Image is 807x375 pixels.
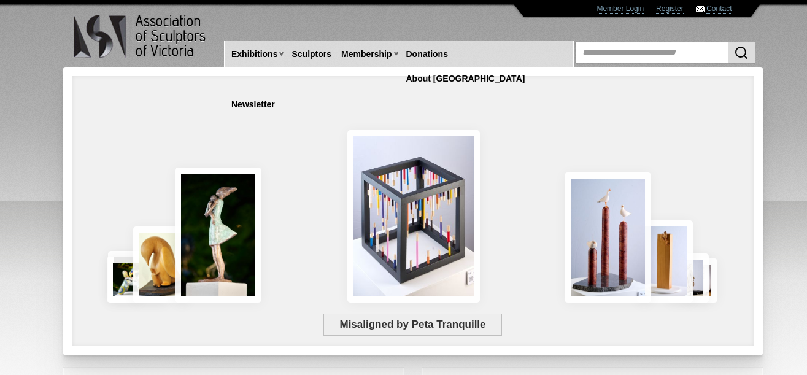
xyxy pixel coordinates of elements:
[706,4,732,14] a: Contact
[226,93,280,116] a: Newsletter
[401,68,530,90] a: About [GEOGRAPHIC_DATA]
[734,45,749,60] img: Search
[637,220,693,303] img: Little Frog. Big Climb
[226,43,282,66] a: Exhibitions
[597,4,644,14] a: Member Login
[336,43,396,66] a: Membership
[73,12,208,61] img: logo.png
[323,314,502,336] span: Misaligned by Peta Tranquille
[401,43,453,66] a: Donations
[696,6,705,12] img: Contact ASV
[656,4,684,14] a: Register
[175,168,262,303] img: Connection
[287,43,336,66] a: Sculptors
[565,172,651,303] img: Rising Tides
[347,130,480,303] img: Misaligned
